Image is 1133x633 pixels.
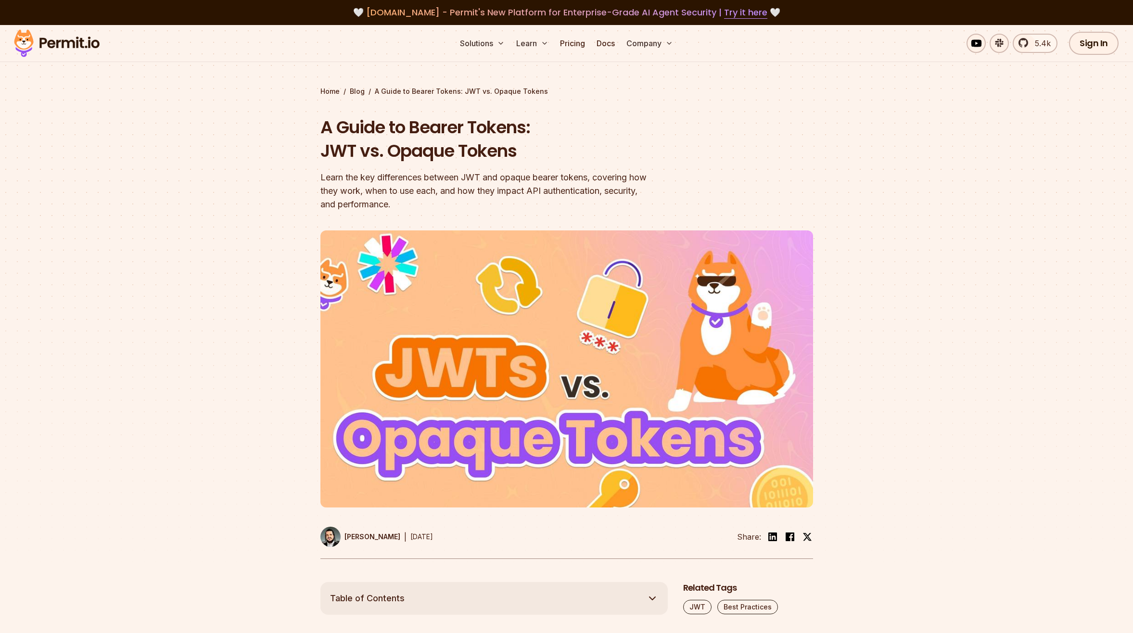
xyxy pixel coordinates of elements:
div: Learn the key differences between JWT and opaque bearer tokens, covering how they work, when to u... [320,171,690,211]
div: | [404,531,407,543]
a: Sign In [1069,32,1119,55]
span: [DOMAIN_NAME] - Permit's New Platform for Enterprise-Grade AI Agent Security | [366,6,767,18]
a: Try it here [724,6,767,19]
p: [PERSON_NAME] [344,532,400,542]
span: Table of Contents [330,592,405,605]
img: Gabriel L. Manor [320,527,341,547]
a: Blog [350,87,365,96]
time: [DATE] [410,532,433,541]
img: Permit logo [10,27,104,60]
li: Share: [737,531,761,543]
button: Solutions [456,34,509,53]
a: Docs [593,34,619,53]
a: Home [320,87,340,96]
img: A Guide to Bearer Tokens: JWT vs. Opaque Tokens [320,230,813,507]
div: / / [320,87,813,96]
button: Company [623,34,677,53]
a: [PERSON_NAME] [320,527,400,547]
img: twitter [802,532,812,542]
a: Pricing [556,34,589,53]
a: JWT [683,600,712,614]
a: Best Practices [717,600,778,614]
h1: A Guide to Bearer Tokens: JWT vs. Opaque Tokens [320,115,690,163]
span: 5.4k [1029,38,1051,49]
img: linkedin [767,531,778,543]
a: 5.4k [1013,34,1057,53]
button: Learn [512,34,552,53]
img: facebook [784,531,796,543]
button: Table of Contents [320,582,668,615]
h2: Related Tags [683,582,813,594]
div: 🤍 🤍 [23,6,1110,19]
